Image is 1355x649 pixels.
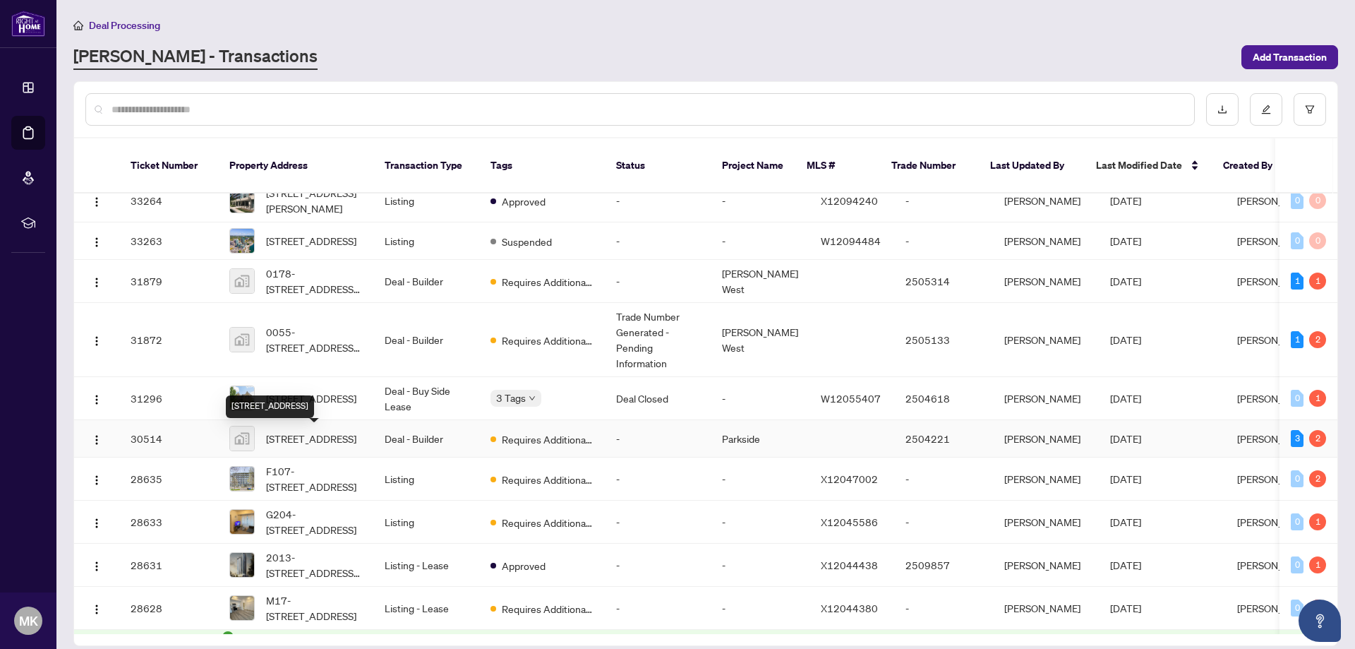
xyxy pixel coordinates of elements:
td: - [711,377,809,420]
td: Listing [373,179,479,222]
button: Logo [85,554,108,576]
td: [PERSON_NAME] [993,587,1099,630]
td: [PERSON_NAME] [993,179,1099,222]
img: Logo [91,277,102,288]
div: 0 [1291,556,1303,573]
span: [PERSON_NAME] [1237,432,1313,445]
td: 2505133 [894,303,993,377]
span: [PERSON_NAME] [1237,275,1313,287]
span: 0178-[STREET_ADDRESS][PERSON_NAME] [266,266,362,297]
td: Listing [373,222,479,260]
button: edit [1250,93,1282,126]
span: X12047002 [821,472,878,485]
td: - [711,179,809,222]
span: Suspended [502,234,552,249]
td: 28633 [119,501,218,544]
img: Logo [91,604,102,615]
td: 28628 [119,587,218,630]
span: Requires Additional Docs [502,601,594,617]
img: thumbnail-img [230,229,254,253]
span: MK [19,611,38,631]
div: 1 [1309,390,1326,407]
td: Listing [373,458,479,501]
span: [DATE] [1110,333,1141,346]
span: home [73,20,83,30]
img: Logo [91,237,102,248]
a: [PERSON_NAME] - Transactions [73,44,318,70]
td: 31296 [119,377,218,420]
button: Logo [85,597,108,619]
td: [PERSON_NAME] [993,544,1099,587]
button: Logo [85,230,108,252]
td: [PERSON_NAME] [993,420,1099,458]
td: - [711,458,809,501]
img: Logo [91,394,102,405]
td: [PERSON_NAME] [993,458,1099,501]
span: [DATE] [1110,559,1141,571]
td: Listing - Lease [373,587,479,630]
th: Transaction Type [373,138,479,193]
img: Logo [91,335,102,347]
img: thumbnail-img [230,427,254,451]
span: edit [1261,105,1271,114]
div: 0 [1291,390,1303,407]
td: 31872 [119,303,218,377]
img: Logo [91,518,102,529]
img: thumbnail-img [230,596,254,620]
img: logo [11,11,45,37]
button: Logo [85,387,108,410]
span: M17-[STREET_ADDRESS] [266,593,362,624]
span: X12044438 [821,559,878,571]
div: 0 [1291,513,1303,530]
span: [PERSON_NAME] [1237,472,1313,485]
button: Logo [85,328,108,351]
div: 0 [1291,232,1303,249]
div: 0 [1291,470,1303,487]
td: [PERSON_NAME] [993,501,1099,544]
td: 2504618 [894,377,993,420]
span: [STREET_ADDRESS] [266,233,356,249]
div: 0 [1291,600,1303,617]
span: Requires Additional Docs [502,431,594,447]
td: - [605,587,711,630]
td: Deal Closed [605,377,711,420]
th: Trade Number [880,138,979,193]
span: download [1217,105,1227,114]
th: Property Address [218,138,373,193]
div: 2 [1309,470,1326,487]
div: 1 [1309,273,1326,290]
span: Requires Additional Docs [502,472,594,487]
th: Last Modified Date [1085,138,1212,193]
th: Project Name [711,138,795,193]
td: Deal - Builder [373,260,479,303]
span: Requires Additional Docs [502,515,594,530]
img: thumbnail-img [230,553,254,577]
div: 1 [1309,556,1326,573]
td: Listing - Lease [373,544,479,587]
span: [DATE] [1110,275,1141,287]
td: 2509857 [894,544,993,587]
td: Trade Number Generated - Pending Information [605,303,711,377]
td: - [711,222,809,260]
td: 33264 [119,179,218,222]
td: Listing [373,501,479,544]
td: Deal - Builder [373,420,479,458]
td: - [894,179,993,222]
th: Status [605,138,711,193]
div: 2 [1309,430,1326,447]
span: [DATE] [1110,472,1141,485]
span: [PERSON_NAME] [1237,194,1313,207]
span: Requires Additional Docs [502,274,594,290]
button: Logo [85,270,108,292]
td: [PERSON_NAME] West [711,260,809,303]
td: - [605,260,711,303]
div: 0 [1309,232,1326,249]
td: - [605,458,711,501]
span: W12094484 [821,234,881,247]
span: down [529,395,536,402]
button: Logo [85,427,108,450]
img: thumbnail-img [230,386,254,410]
span: G204-[STREET_ADDRESS] [266,506,362,537]
span: [DATE] [1110,234,1141,247]
th: Ticket Number [119,138,218,193]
